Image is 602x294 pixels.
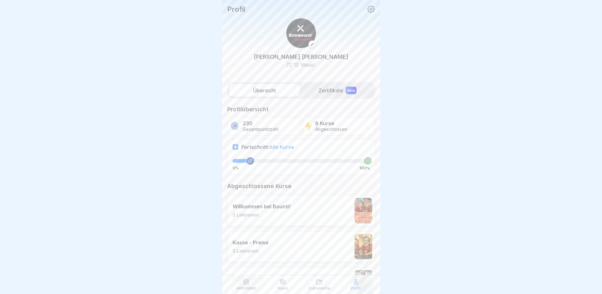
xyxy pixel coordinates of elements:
[233,239,269,246] p: Kasse - Preise
[277,286,288,291] p: News
[233,212,290,218] p: 3 Lektionen
[236,286,256,291] p: Aktivitäten
[229,84,300,97] label: Übersicht
[233,248,269,254] p: 3 Lektionen
[308,286,330,291] p: Dokumente
[233,203,290,210] p: Willkommen bei Bounti!
[286,18,316,48] img: gjmq4gn0gq16rusbtbfa9wpn.png
[227,5,245,13] p: Profil
[346,87,356,94] div: New
[359,166,370,170] p: 100%
[227,231,375,262] a: Kasse - Preise3 Lektionen
[229,121,240,132] img: coin.svg
[269,144,294,150] span: Alle Kurse
[227,106,375,113] p: Profilübersicht
[233,166,239,170] p: 0%
[243,127,278,132] p: Gesamtpunktzahl
[351,286,361,291] p: Profil
[254,52,348,61] p: [PERSON_NAME] [PERSON_NAME]
[355,198,372,223] img: l0t1kiepw81he68sfni2k7ou.png
[355,234,372,259] img: tmtwwrrfijzb34l6g3i3rahn.png
[227,195,375,226] a: Willkommen bei Bounti!3 Lektionen
[227,182,375,190] p: Abgeschlossene Kurse
[305,121,312,132] img: lightning.svg
[254,61,348,69] p: 72 10 Wesel
[315,120,347,126] p: 8 Kurse
[241,144,294,150] p: Fortschritt:
[302,84,373,97] label: Zertifikate
[243,120,278,126] p: 230
[315,127,347,132] p: Abgeschlossen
